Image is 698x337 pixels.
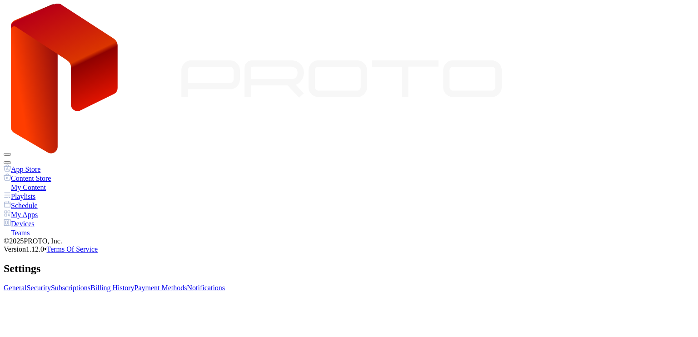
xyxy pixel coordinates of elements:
[4,284,27,292] a: General
[4,219,694,228] a: Devices
[187,284,225,292] a: Notifications
[135,284,187,292] a: Payment Methods
[47,245,98,253] a: Terms Of Service
[4,173,694,183] a: Content Store
[51,284,90,292] a: Subscriptions
[27,284,51,292] a: Security
[4,164,694,173] a: App Store
[4,263,694,275] h2: Settings
[4,183,694,192] a: My Content
[90,284,134,292] a: Billing History
[4,245,47,253] span: Version 1.12.0 •
[4,201,694,210] a: Schedule
[4,237,694,245] div: © 2025 PROTO, Inc.
[4,210,694,219] a: My Apps
[4,228,694,237] a: Teams
[4,192,694,201] a: Playlists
